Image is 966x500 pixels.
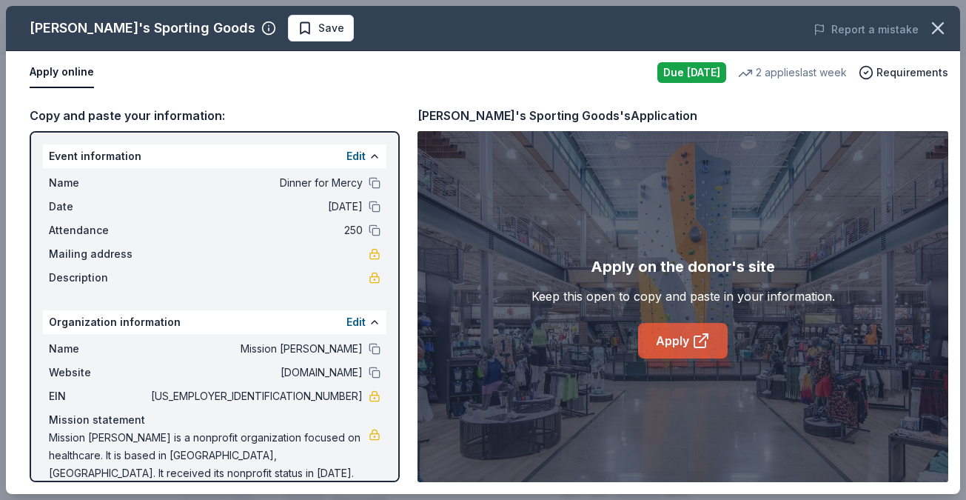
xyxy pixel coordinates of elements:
span: Name [49,340,148,358]
button: Edit [346,147,366,165]
div: Due [DATE] [657,62,726,83]
span: Requirements [876,64,948,81]
div: [PERSON_NAME]'s Sporting Goods [30,16,255,40]
button: Apply online [30,57,94,88]
a: Apply [638,323,728,359]
span: 250 [148,221,363,239]
button: Report a mistake [814,21,919,39]
span: Attendance [49,221,148,239]
button: Save [288,15,354,41]
span: EIN [49,387,148,405]
span: Website [49,364,148,381]
span: Mailing address [49,245,148,263]
button: Requirements [859,64,948,81]
span: Mission [PERSON_NAME] [148,340,363,358]
span: Dinner for Mercy [148,174,363,192]
div: [PERSON_NAME]'s Sporting Goods's Application [417,106,697,125]
span: [DOMAIN_NAME] [148,364,363,381]
span: Mission [PERSON_NAME] is a nonprofit organization focused on healthcare. It is based in [GEOGRAPH... [49,429,369,482]
div: Keep this open to copy and paste in your information. [531,287,835,305]
div: Mission statement [49,411,380,429]
span: Date [49,198,148,216]
button: Edit [346,313,366,331]
span: Description [49,269,148,287]
div: Copy and paste your information: [30,106,400,125]
span: [DATE] [148,198,363,216]
div: 2 applies last week [738,64,847,81]
span: Save [318,19,344,37]
div: Event information [43,144,386,168]
div: Apply on the donor's site [591,255,775,279]
span: Name [49,174,148,192]
span: [US_EMPLOYER_IDENTIFICATION_NUMBER] [148,387,363,405]
div: Organization information [43,310,386,334]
